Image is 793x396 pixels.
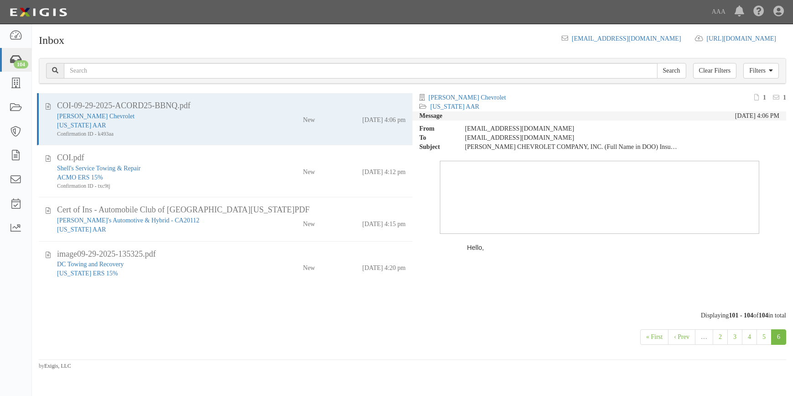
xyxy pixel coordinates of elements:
[57,165,141,172] a: Shell's Service Towing & Repair
[57,225,255,234] div: California AAR
[743,63,779,79] a: Filters
[695,329,713,345] a: …
[39,362,71,370] small: by
[430,103,479,110] a: [US_STATE] AAR
[57,182,255,190] div: Confirmation ID - txc9tj
[57,270,118,277] a: [US_STATE] ERS 15%
[57,100,406,112] div: COI-09-29-2025-ACORD25-BBNQ.pdf
[57,130,255,138] div: Confirmation ID - k493aa
[57,216,255,225] div: Jim's Automotive & Hybrid - CA20112
[458,133,686,143] div: agreement-fprkmx@ace.complianz.com
[57,260,255,269] div: DC Towing and Recovery
[458,124,686,133] div: [EMAIL_ADDRESS][DOMAIN_NAME]
[57,113,135,120] a: [PERSON_NAME] Chevrolet
[657,63,686,79] input: Search
[707,3,730,21] a: AAA
[362,260,406,273] div: [DATE] 4:20 pm
[467,243,732,336] p: Hello, If you already have a Certificial account, you can access the information by . If you are ...
[419,112,443,119] strong: Message
[57,121,255,130] div: Alabama AAR
[713,329,728,345] a: 2
[7,4,70,21] img: logo-5460c22ac91f19d4615b14bd174203de0afe785f0fc80cf4dbbc73dc1793850b.png
[727,329,742,345] a: 3
[32,311,793,320] div: Displaying of in total
[57,112,255,121] div: Edwards Chevrolet
[412,143,458,152] strong: Subject
[756,329,772,345] a: 5
[57,122,106,129] a: [US_STATE] AAR
[742,329,757,345] a: 4
[640,329,668,345] a: « First
[693,63,737,79] a: Clear Filters
[428,94,506,101] a: [PERSON_NAME] Chevrolet
[412,124,458,133] strong: From
[668,329,695,345] a: ‹ Prev
[572,35,681,42] a: [EMAIL_ADDRESS][DOMAIN_NAME]
[57,152,406,164] div: COI.pdf
[57,226,106,233] a: [US_STATE] AAR
[771,329,786,345] a: 6
[783,94,786,101] b: 1
[303,112,315,125] div: New
[57,248,406,260] div: image09-29-2025-135325.pdf
[57,269,255,278] div: Alabama ERS 15%
[303,260,315,273] div: New
[57,164,255,173] div: Shell's Service Towing & Repair
[64,63,657,79] input: Search
[759,312,768,319] b: 104
[57,204,406,216] div: Cert of Ins - Automobile Club of Southern California.PDF
[57,217,199,224] a: [PERSON_NAME]'s Automotive & Hybrid - CA20112
[753,6,764,17] i: Help Center - Complianz
[362,112,406,125] div: [DATE] 4:06 pm
[412,133,458,143] strong: To
[57,173,255,182] div: ACMO ERS 15%
[729,312,753,319] b: 101 - 104
[303,216,315,229] div: New
[362,164,406,177] div: [DATE] 4:12 pm
[57,174,103,181] a: ACMO ERS 15%
[707,35,786,42] a: [URL][DOMAIN_NAME]
[57,261,124,268] a: DC Towing and Recovery
[458,143,686,152] div: EDWARDS CHEVROLET COMPANY, INC. (Full Name in DOO) Insurance Verification
[303,164,315,177] div: New
[362,216,406,229] div: [DATE] 4:15 pm
[14,60,28,69] div: 104
[735,111,779,121] div: [DATE] 4:06 PM
[44,363,71,369] a: Exigis, LLC
[39,34,64,46] h1: Inbox
[763,94,766,101] b: 1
